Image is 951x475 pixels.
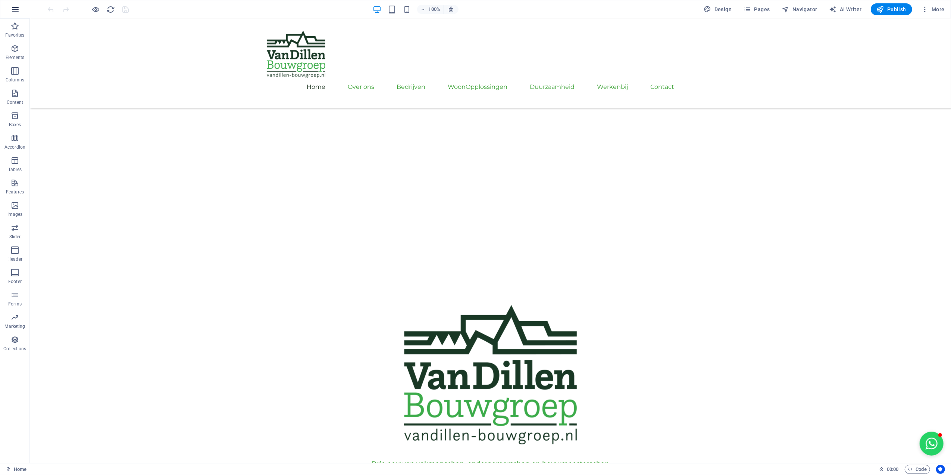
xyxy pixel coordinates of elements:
i: On resize automatically adjust zoom level to fit chosen device. [448,6,454,13]
p: Images [7,211,23,217]
button: More [918,3,948,15]
span: : [892,466,893,472]
span: Pages [744,6,770,13]
button: AI Writer [826,3,865,15]
button: Publish [871,3,912,15]
button: reload [106,5,115,14]
h6: 100% [428,5,440,14]
p: Header [7,256,22,262]
button: Navigator [779,3,820,15]
p: Features [6,189,24,195]
p: Forms [8,301,22,307]
span: 00 00 [887,465,898,474]
i: Reload page [107,5,115,14]
p: Collections [3,346,26,352]
span: More [921,6,945,13]
p: Slider [9,234,21,240]
p: Footer [8,279,22,285]
h6: Session time [879,465,899,474]
p: Boxes [9,122,21,128]
span: Code [908,465,927,474]
button: Click here to leave preview mode and continue editing [91,5,100,14]
button: Design [701,3,735,15]
button: Open chat window [890,413,914,437]
p: Accordion [4,144,25,150]
button: Usercentrics [936,465,945,474]
span: Publish [877,6,906,13]
button: 100% [417,5,444,14]
span: Design [704,6,732,13]
div: Design (Ctrl+Alt+Y) [701,3,735,15]
button: Code [905,465,930,474]
span: Navigator [782,6,817,13]
p: Tables [8,167,22,173]
p: Marketing [4,323,25,329]
p: Content [7,99,23,105]
p: Favorites [5,32,24,38]
span: AI Writer [829,6,862,13]
p: Elements [6,55,25,60]
a: Click to cancel selection. Double-click to open Pages [6,465,26,474]
button: Pages [741,3,773,15]
p: Columns [6,77,24,83]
